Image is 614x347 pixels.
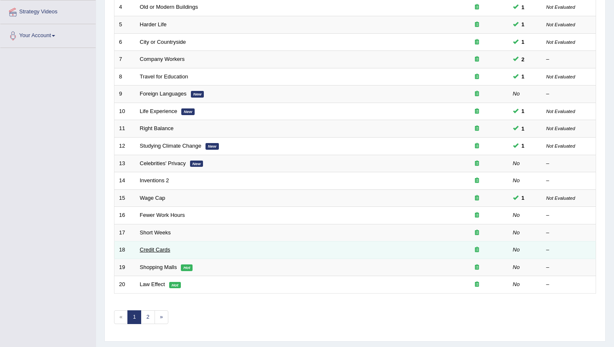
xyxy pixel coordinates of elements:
[140,21,167,28] a: Harder Life
[140,56,185,62] a: Company Workers
[140,108,178,114] a: Life Experience
[513,177,520,184] em: No
[546,5,575,10] small: Not Evaluated
[127,310,141,324] a: 1
[114,33,135,51] td: 6
[546,264,591,272] div: –
[169,282,181,289] em: Hot
[518,55,528,64] span: You can still take this question
[546,40,575,45] small: Not Evaluated
[181,108,195,115] em: New
[450,194,504,202] div: Exam occurring question
[518,107,528,116] span: You can still take this question
[518,3,528,12] span: You can still take this question
[546,281,591,289] div: –
[114,51,135,68] td: 7
[141,310,155,324] a: 2
[0,0,96,21] a: Strategy Videos
[114,189,135,207] td: 15
[140,229,171,236] a: Short Weeks
[114,259,135,276] td: 19
[140,177,169,184] a: Inventions 2
[450,90,504,98] div: Exam occurring question
[513,160,520,166] em: No
[546,74,575,79] small: Not Evaluated
[114,103,135,120] td: 10
[513,281,520,287] em: No
[114,85,135,103] td: 9
[155,310,168,324] a: »
[546,196,575,201] small: Not Evaluated
[190,161,203,167] em: New
[114,68,135,85] td: 8
[114,224,135,241] td: 17
[140,4,198,10] a: Old or Modern Buildings
[140,281,165,287] a: Law Effect
[114,16,135,34] td: 5
[518,124,528,133] span: You can still take this question
[0,24,96,45] a: Your Account
[140,143,201,149] a: Studying Climate Change
[140,212,185,218] a: Fewer Work Hours
[513,264,520,270] em: No
[546,177,591,185] div: –
[450,3,504,11] div: Exam occurring question
[140,125,174,131] a: Right Balance
[140,160,186,166] a: Celebrities' Privacy
[450,108,504,116] div: Exam occurring question
[546,22,575,27] small: Not Evaluated
[518,194,528,202] span: You can still take this question
[140,39,186,45] a: City or Countryside
[450,125,504,133] div: Exam occurring question
[450,264,504,272] div: Exam occurring question
[450,142,504,150] div: Exam occurring question
[181,264,193,271] em: Hot
[191,91,204,98] em: New
[140,264,177,270] a: Shopping Malls
[450,160,504,168] div: Exam occurring question
[518,72,528,81] span: You can still take this question
[546,109,575,114] small: Not Evaluated
[513,229,520,236] em: No
[546,229,591,237] div: –
[546,55,591,63] div: –
[450,55,504,63] div: Exam occurring question
[546,143,575,148] small: Not Evaluated
[546,160,591,168] div: –
[114,120,135,138] td: 11
[518,20,528,29] span: You can still take this question
[518,141,528,150] span: You can still take this question
[546,126,575,131] small: Not Evaluated
[114,276,135,294] td: 20
[114,137,135,155] td: 12
[450,246,504,254] div: Exam occurring question
[140,91,187,97] a: Foreign Languages
[140,73,188,80] a: Travel for Education
[450,73,504,81] div: Exam occurring question
[546,90,591,98] div: –
[450,229,504,237] div: Exam occurring question
[450,211,504,219] div: Exam occurring question
[546,246,591,254] div: –
[114,172,135,190] td: 14
[114,310,128,324] span: «
[450,177,504,185] div: Exam occurring question
[450,21,504,29] div: Exam occurring question
[450,38,504,46] div: Exam occurring question
[114,155,135,172] td: 13
[140,246,170,253] a: Credit Cards
[450,281,504,289] div: Exam occurring question
[513,91,520,97] em: No
[546,211,591,219] div: –
[513,212,520,218] em: No
[206,143,219,150] em: New
[518,38,528,46] span: You can still take this question
[114,207,135,224] td: 16
[140,195,165,201] a: Wage Cap
[114,241,135,259] td: 18
[513,246,520,253] em: No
